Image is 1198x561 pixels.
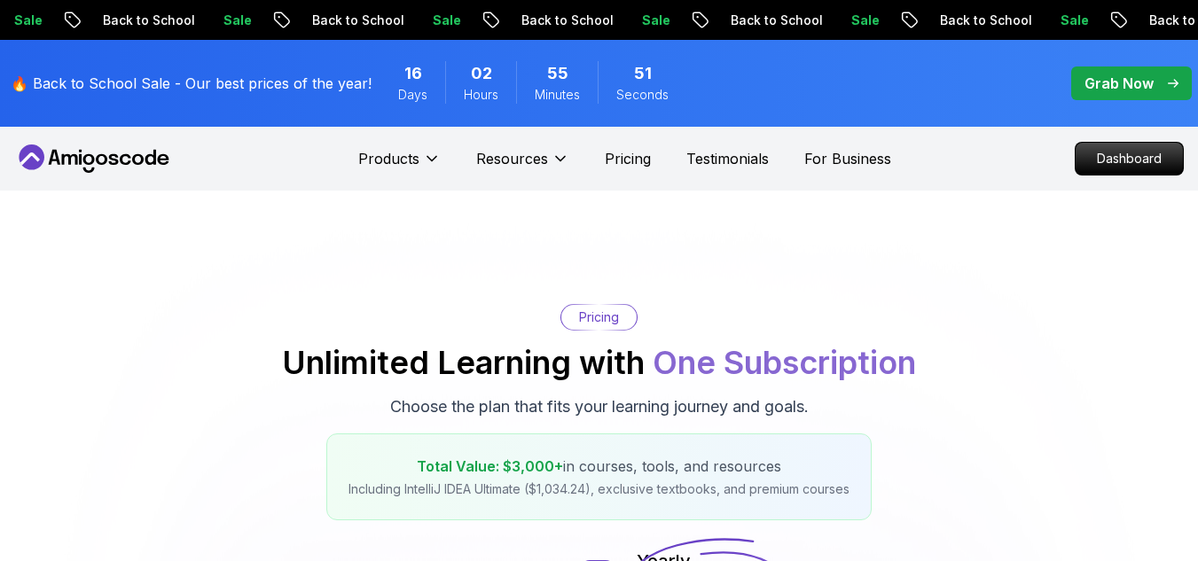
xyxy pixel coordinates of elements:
[653,343,916,382] span: One Subscription
[348,480,850,498] p: Including IntelliJ IDEA Ultimate ($1,034.24), exclusive textbooks, and premium courses
[579,308,619,326] p: Pricing
[708,12,828,29] p: Back to School
[634,61,652,86] span: 51 Seconds
[686,148,769,169] a: Testimonials
[80,12,200,29] p: Back to School
[417,457,563,475] span: Total Value: $3,000+
[404,61,422,86] span: 16 Days
[917,12,1037,29] p: Back to School
[828,12,885,29] p: Sale
[476,148,569,183] button: Resources
[282,345,916,380] h2: Unlimited Learning with
[1075,142,1184,175] a: Dashboard
[535,86,580,104] span: Minutes
[464,86,498,104] span: Hours
[348,456,850,477] p: in courses, tools, and resources
[1076,143,1183,175] p: Dashboard
[1084,73,1154,94] p: Grab Now
[471,61,492,86] span: 2 Hours
[200,12,257,29] p: Sale
[390,394,809,419] p: Choose the plan that fits your learning journey and goals.
[358,148,441,183] button: Products
[1037,12,1094,29] p: Sale
[804,148,891,169] a: For Business
[410,12,466,29] p: Sale
[498,12,619,29] p: Back to School
[547,61,568,86] span: 55 Minutes
[398,86,427,104] span: Days
[605,148,651,169] a: Pricing
[619,12,676,29] p: Sale
[616,86,669,104] span: Seconds
[476,148,548,169] p: Resources
[289,12,410,29] p: Back to School
[358,148,419,169] p: Products
[11,73,372,94] p: 🔥 Back to School Sale - Our best prices of the year!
